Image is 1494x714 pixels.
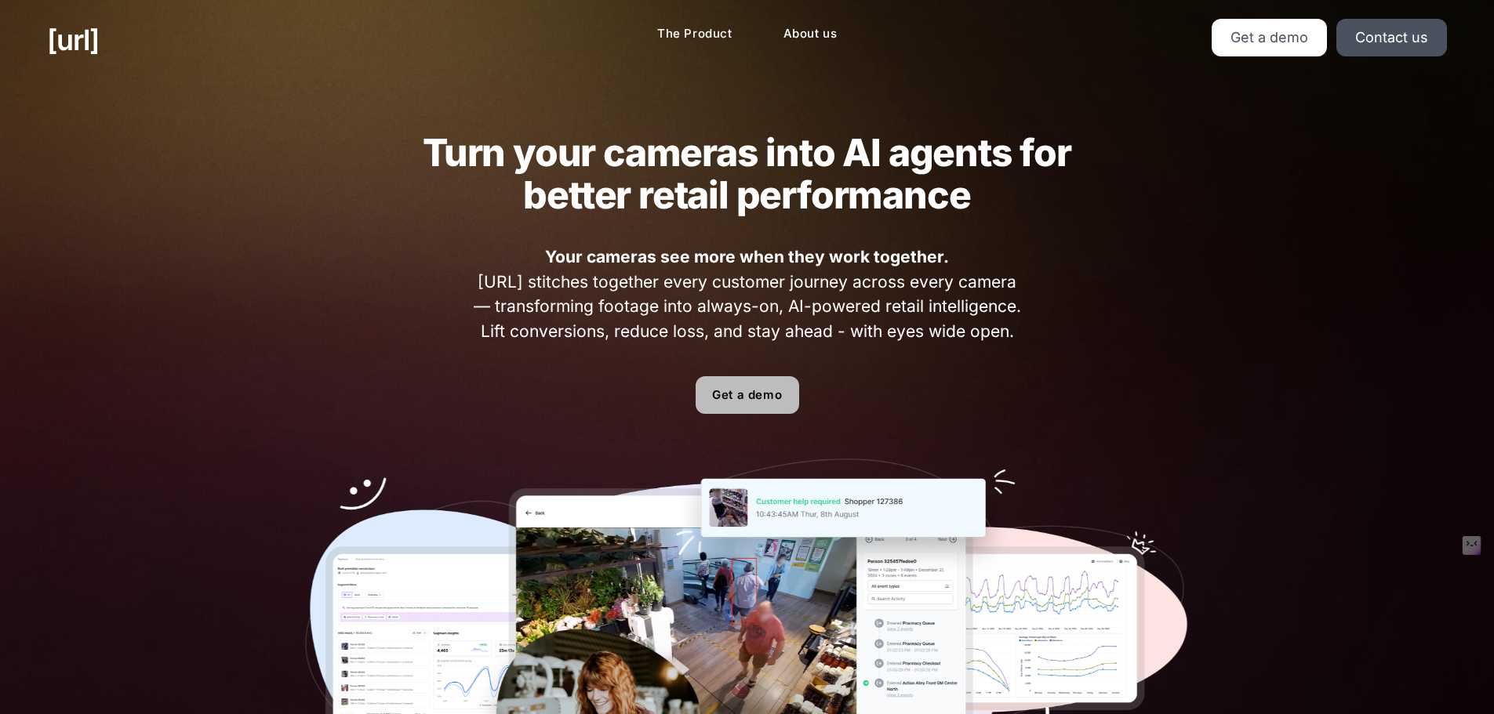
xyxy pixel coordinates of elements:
[771,19,850,49] a: About us
[1212,19,1327,56] a: Get a demo
[392,132,1103,216] h2: Turn your cameras into AI agents for better retail performance
[545,247,949,266] strong: Your cameras see more when they work together.
[1336,19,1447,56] a: Contact us
[696,376,799,414] a: Get a demo
[645,19,745,49] a: The Product
[47,19,99,61] a: [URL]
[468,245,1026,343] span: [URL] stitches together every customer journey across every camera — transforming footage into al...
